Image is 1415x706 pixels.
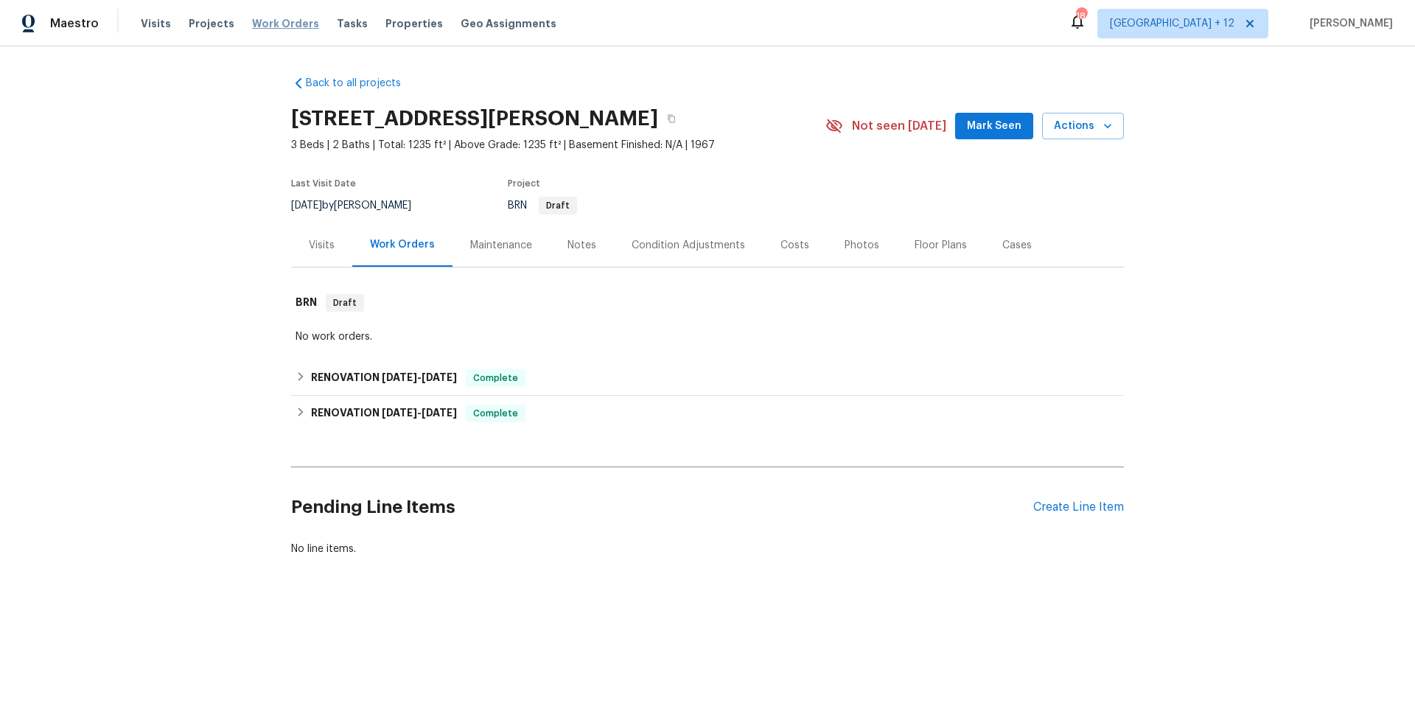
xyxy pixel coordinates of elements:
a: Back to all projects [291,76,433,91]
h6: RENOVATION [311,405,457,422]
div: Work Orders [370,237,435,252]
span: Mark Seen [967,117,1021,136]
h2: Pending Line Items [291,473,1033,542]
span: Work Orders [252,16,319,31]
div: Costs [780,238,809,253]
span: [DATE] [422,408,457,418]
div: Floor Plans [915,238,967,253]
span: Maestro [50,16,99,31]
span: [PERSON_NAME] [1304,16,1393,31]
span: Complete [467,371,524,385]
div: Photos [845,238,879,253]
span: 3 Beds | 2 Baths | Total: 1235 ft² | Above Grade: 1235 ft² | Basement Finished: N/A | 1967 [291,138,825,153]
span: Last Visit Date [291,179,356,188]
span: - [382,372,457,382]
span: Geo Assignments [461,16,556,31]
div: Condition Adjustments [632,238,745,253]
div: by [PERSON_NAME] [291,197,429,214]
span: [GEOGRAPHIC_DATA] + 12 [1110,16,1234,31]
span: [DATE] [291,200,322,211]
div: RENOVATION [DATE]-[DATE]Complete [291,396,1124,431]
h6: RENOVATION [311,369,457,387]
span: Actions [1054,117,1112,136]
span: Project [508,179,540,188]
button: Mark Seen [955,113,1033,140]
span: Projects [189,16,234,31]
span: Properties [385,16,443,31]
div: Notes [567,238,596,253]
span: Complete [467,406,524,421]
div: Cases [1002,238,1032,253]
span: [DATE] [422,372,457,382]
span: [DATE] [382,408,417,418]
div: RENOVATION [DATE]-[DATE]Complete [291,360,1124,396]
button: Copy Address [658,105,685,132]
span: Draft [327,296,363,310]
div: No line items. [291,542,1124,556]
div: Visits [309,238,335,253]
span: Visits [141,16,171,31]
div: No work orders. [296,329,1119,344]
span: Draft [540,201,576,210]
span: Not seen [DATE] [852,119,946,133]
span: [DATE] [382,372,417,382]
div: Maintenance [470,238,532,253]
div: 184 [1076,9,1086,24]
span: Tasks [337,18,368,29]
h6: BRN [296,294,317,312]
div: BRN Draft [291,279,1124,326]
div: Create Line Item [1033,500,1124,514]
span: - [382,408,457,418]
span: BRN [508,200,577,211]
h2: [STREET_ADDRESS][PERSON_NAME] [291,111,658,126]
button: Actions [1042,113,1124,140]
